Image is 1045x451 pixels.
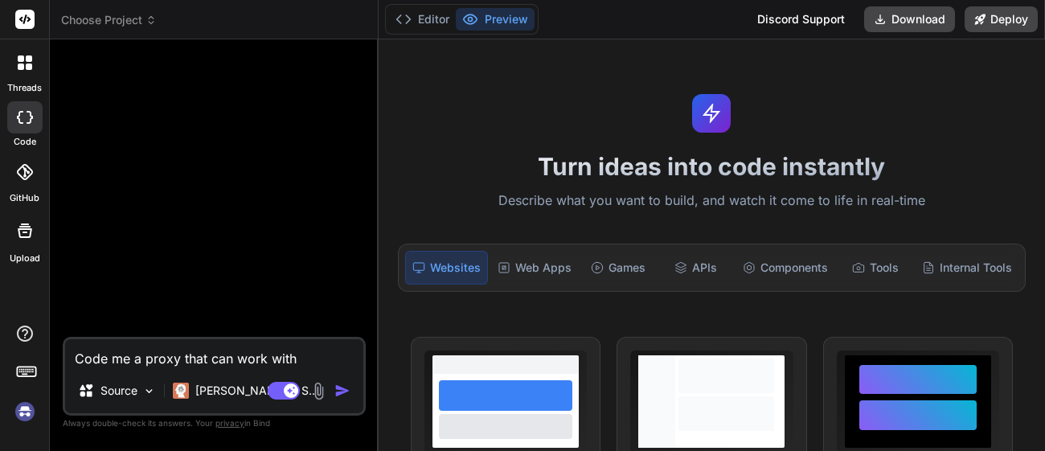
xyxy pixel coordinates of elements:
[864,6,955,32] button: Download
[581,251,656,285] div: Games
[916,251,1018,285] div: Internal Tools
[7,81,42,95] label: threads
[10,191,39,205] label: GitHub
[309,382,328,400] img: attachment
[388,152,1035,181] h1: Turn ideas into code instantly
[215,418,244,428] span: privacy
[173,383,189,399] img: Claude 4 Sonnet
[142,384,156,398] img: Pick Models
[100,383,137,399] p: Source
[65,339,363,368] textarea: Code me a proxy that can work with
[334,383,350,399] img: icon
[388,191,1035,211] p: Describe what you want to build, and watch it come to life in real-time
[838,251,912,285] div: Tools
[14,135,36,149] label: code
[11,398,39,425] img: signin
[405,251,488,285] div: Websites
[61,12,157,28] span: Choose Project
[965,6,1038,32] button: Deploy
[63,416,366,431] p: Always double-check its answers. Your in Bind
[389,8,456,31] button: Editor
[748,6,854,32] div: Discord Support
[10,252,40,265] label: Upload
[736,251,834,285] div: Components
[491,251,578,285] div: Web Apps
[195,383,315,399] p: [PERSON_NAME] 4 S..
[658,251,733,285] div: APIs
[456,8,535,31] button: Preview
